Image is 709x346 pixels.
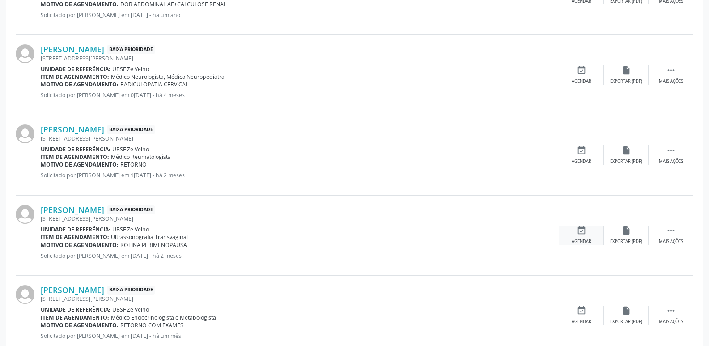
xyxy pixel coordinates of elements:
span: Médico Endocrinologista e Metabologista [111,314,216,321]
div: Agendar [572,78,591,85]
p: Solicitado por [PERSON_NAME] em 0[DATE] - há 4 meses [41,91,559,99]
span: Baixa Prioridade [107,286,155,295]
b: Item de agendamento: [41,73,109,81]
b: Motivo de agendamento: [41,0,119,8]
b: Unidade de referência: [41,306,110,313]
a: [PERSON_NAME] [41,44,104,54]
img: img [16,44,34,63]
a: [PERSON_NAME] [41,285,104,295]
p: Solicitado por [PERSON_NAME] em [DATE] - há 2 meses [41,252,559,260]
span: Médico Neurologista, Médico Neuropediatra [111,73,225,81]
div: [STREET_ADDRESS][PERSON_NAME] [41,215,559,222]
div: [STREET_ADDRESS][PERSON_NAME] [41,135,559,142]
i:  [666,65,676,75]
span: UBSF Ze Velho [112,65,149,73]
i: insert_drive_file [621,145,631,155]
span: RETORNO [120,161,147,168]
div: Agendar [572,239,591,245]
div: Mais ações [659,78,683,85]
b: Item de agendamento: [41,314,109,321]
span: UBSF Ze Velho [112,306,149,313]
div: Exportar (PDF) [610,158,642,165]
span: RETORNO COM EXAMES [120,321,183,329]
a: [PERSON_NAME] [41,124,104,134]
b: Unidade de referência: [41,226,110,233]
div: [STREET_ADDRESS][PERSON_NAME] [41,295,559,303]
div: Exportar (PDF) [610,239,642,245]
img: img [16,285,34,304]
b: Unidade de referência: [41,145,110,153]
span: DOR ABDOMINAL AE+CALCULOSE RENAL [120,0,226,8]
p: Solicitado por [PERSON_NAME] em [DATE] - há um ano [41,11,559,19]
b: Unidade de referência: [41,65,110,73]
span: Baixa Prioridade [107,125,155,134]
b: Motivo de agendamento: [41,161,119,168]
i: insert_drive_file [621,226,631,235]
i: insert_drive_file [621,65,631,75]
b: Item de agendamento: [41,153,109,161]
div: Mais ações [659,319,683,325]
span: Baixa Prioridade [107,205,155,215]
b: Item de agendamento: [41,233,109,241]
span: Médico Reumatologista [111,153,171,161]
i:  [666,226,676,235]
i:  [666,145,676,155]
div: Exportar (PDF) [610,78,642,85]
b: Motivo de agendamento: [41,241,119,249]
span: UBSF Ze Velho [112,226,149,233]
p: Solicitado por [PERSON_NAME] em 1[DATE] - há 2 meses [41,171,559,179]
b: Motivo de agendamento: [41,81,119,88]
span: ROTINA PERIMENOPAUSA [120,241,187,249]
b: Motivo de agendamento: [41,321,119,329]
div: Agendar [572,319,591,325]
i: event_available [577,306,586,316]
i: event_available [577,65,586,75]
div: Mais ações [659,239,683,245]
div: [STREET_ADDRESS][PERSON_NAME] [41,55,559,62]
span: Ultrassonografia Transvaginal [111,233,188,241]
i: event_available [577,226,586,235]
a: [PERSON_NAME] [41,205,104,215]
span: RADICULOPATIA CERVICAL [120,81,188,88]
i: insert_drive_file [621,306,631,316]
div: Mais ações [659,158,683,165]
img: img [16,205,34,224]
i:  [666,306,676,316]
p: Solicitado por [PERSON_NAME] em [DATE] - há um mês [41,332,559,340]
i: event_available [577,145,586,155]
span: UBSF Ze Velho [112,145,149,153]
span: Baixa Prioridade [107,45,155,54]
div: Exportar (PDF) [610,319,642,325]
div: Agendar [572,158,591,165]
img: img [16,124,34,143]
